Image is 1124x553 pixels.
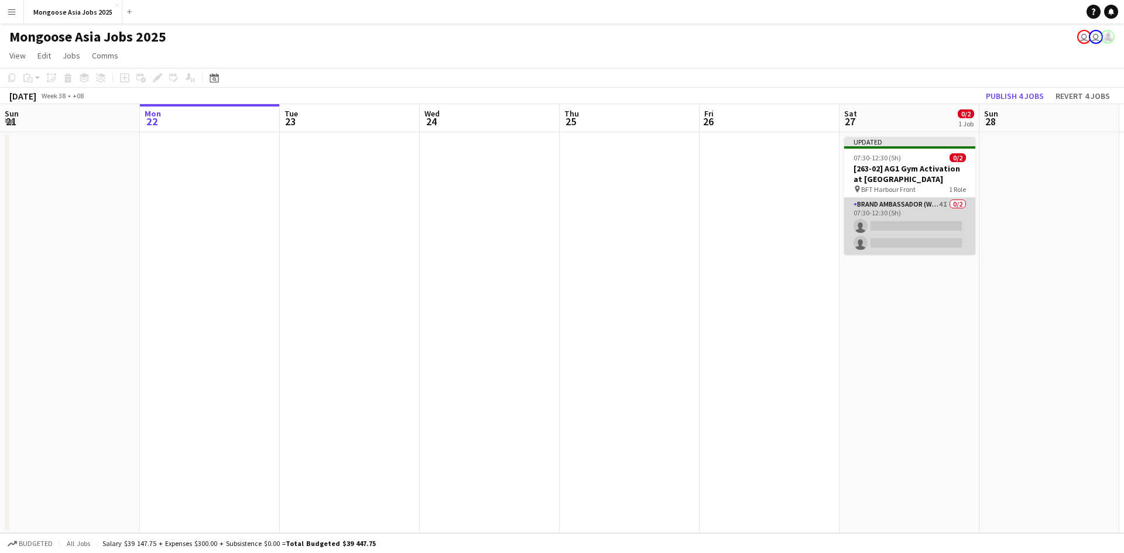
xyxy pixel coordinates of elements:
span: 27 [842,115,857,128]
span: 23 [283,115,298,128]
span: Tue [285,108,298,119]
span: Sun [5,108,19,119]
button: Publish 4 jobs [981,88,1048,104]
app-user-avatar: Adriana Ghazali [1089,30,1103,44]
span: 28 [982,115,998,128]
div: Salary $39 147.75 + Expenses $300.00 + Subsistence $0.00 = [102,539,376,548]
a: View [5,48,30,63]
span: Edit [37,50,51,61]
div: 1 Job [958,119,974,128]
span: Comms [92,50,118,61]
span: Sun [984,108,998,119]
span: 24 [423,115,440,128]
span: Mon [145,108,161,119]
span: Week 38 [39,91,68,100]
span: 1 Role [949,185,966,194]
span: Budgeted [19,540,53,548]
h3: [263-02] AG1 Gym Activation at [GEOGRAPHIC_DATA] [844,163,975,184]
span: Sat [844,108,857,119]
span: BFT Harbour Front [861,185,916,194]
app-card-role: Brand Ambassador (weekend)4I0/207:30-12:30 (5h) [844,198,975,255]
a: Comms [87,48,123,63]
span: 07:30-12:30 (5h) [854,153,901,162]
span: 25 [563,115,579,128]
span: Thu [564,108,579,119]
span: Total Budgeted $39 447.75 [286,539,376,548]
app-job-card: Updated07:30-12:30 (5h)0/2[263-02] AG1 Gym Activation at [GEOGRAPHIC_DATA] BFT Harbour Front1 Rol... [844,137,975,255]
button: Mongoose Asia Jobs 2025 [24,1,122,23]
span: 0/2 [950,153,966,162]
app-user-avatar: Kristie Rodrigues [1101,30,1115,44]
a: Edit [33,48,56,63]
span: Jobs [63,50,80,61]
span: 22 [143,115,161,128]
div: Updated [844,137,975,146]
span: Fri [704,108,714,119]
span: 0/2 [958,109,974,118]
a: Jobs [58,48,85,63]
span: View [9,50,26,61]
span: 26 [702,115,714,128]
span: All jobs [64,539,92,548]
button: Revert 4 jobs [1051,88,1115,104]
span: 21 [3,115,19,128]
h1: Mongoose Asia Jobs 2025 [9,28,166,46]
button: Budgeted [6,537,54,550]
div: +08 [73,91,84,100]
div: [DATE] [9,90,36,102]
span: Wed [424,108,440,119]
app-user-avatar: SOE YAZAR HTUN [1077,30,1091,44]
